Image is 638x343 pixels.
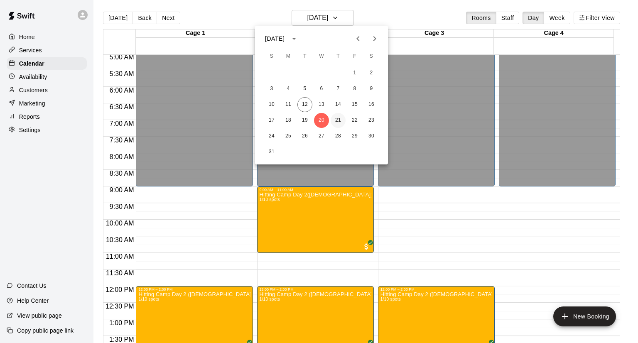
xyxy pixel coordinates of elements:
span: Saturday [364,48,379,65]
span: Wednesday [314,48,329,65]
button: 5 [297,81,312,96]
button: 23 [364,113,379,128]
button: Previous month [350,30,366,47]
button: 9 [364,81,379,96]
button: 7 [331,81,346,96]
button: 13 [314,97,329,112]
span: Thursday [331,48,346,65]
button: 18 [281,113,296,128]
button: 31 [264,145,279,159]
button: 20 [314,113,329,128]
button: 26 [297,129,312,144]
button: 22 [347,113,362,128]
button: 28 [331,129,346,144]
button: Next month [366,30,383,47]
span: Monday [281,48,296,65]
button: 17 [264,113,279,128]
button: 16 [364,97,379,112]
div: [DATE] [265,34,285,43]
button: 6 [314,81,329,96]
button: 25 [281,129,296,144]
span: Tuesday [297,48,312,65]
button: 3 [264,81,279,96]
button: 1 [347,66,362,81]
button: 24 [264,129,279,144]
button: 15 [347,97,362,112]
button: 2 [364,66,379,81]
button: 14 [331,97,346,112]
button: 12 [297,97,312,112]
button: 29 [347,129,362,144]
button: 19 [297,113,312,128]
button: 10 [264,97,279,112]
span: Friday [347,48,362,65]
button: 11 [281,97,296,112]
button: 4 [281,81,296,96]
button: 30 [364,129,379,144]
button: 27 [314,129,329,144]
button: 8 [347,81,362,96]
button: 21 [331,113,346,128]
button: calendar view is open, switch to year view [287,32,301,46]
span: Sunday [264,48,279,65]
